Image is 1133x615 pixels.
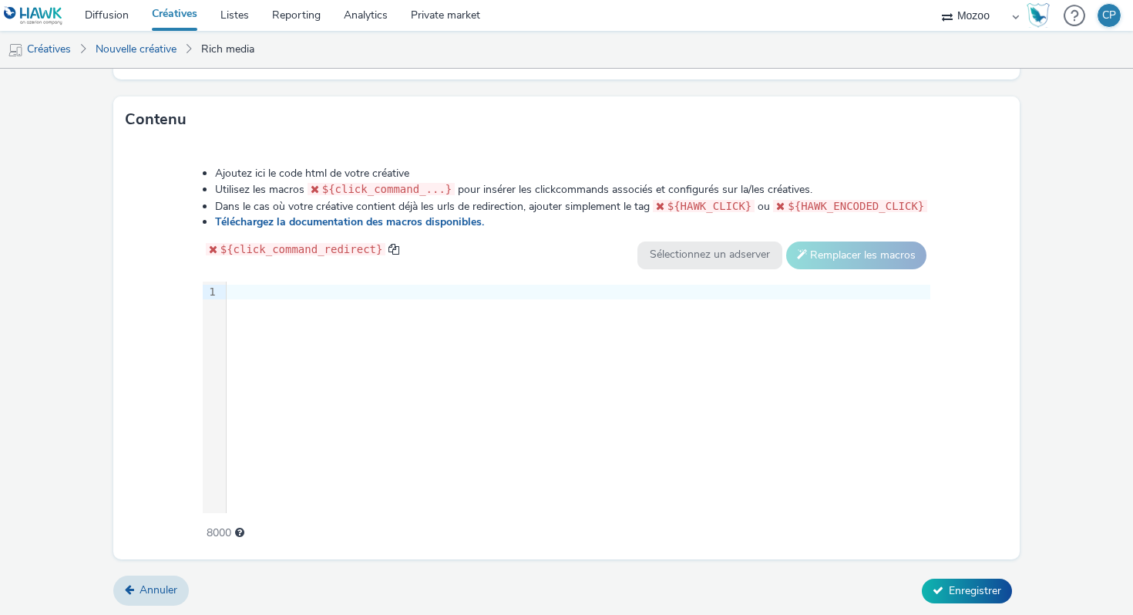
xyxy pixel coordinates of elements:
img: Hawk Academy [1027,3,1050,28]
img: mobile [8,42,23,58]
span: copy to clipboard [388,244,399,255]
button: Enregistrer [922,579,1012,603]
span: ${click_command_...} [322,183,452,195]
a: Hawk Academy [1027,3,1056,28]
a: Rich media [193,31,262,68]
li: Dans le cas où votre créative contient déjà les urls de redirection, ajouter simplement le tag ou [215,198,931,215]
span: Annuler [140,583,177,597]
div: CP [1102,4,1116,27]
a: Annuler [113,576,189,605]
span: ${HAWK_CLICK} [667,200,752,212]
h3: Contenu [125,108,187,131]
li: Utilisez les macros pour insérer les clickcommands associés et configurés sur la/les créatives. [215,181,931,198]
div: 1 [203,285,218,300]
span: ${HAWK_ENCODED_CLICK} [788,200,924,212]
span: Enregistrer [949,583,1001,598]
div: Longueur maximale conseillée 3000 caractères. [235,525,244,541]
a: Nouvelle créative [88,31,184,68]
span: 8000 [207,525,231,541]
span: ${click_command_redirect} [220,243,383,255]
a: Téléchargez la documentation des macros disponibles. [215,215,490,229]
li: Ajoutez ici le code html de votre créative [215,166,931,181]
button: Remplacer les macros [786,242,926,269]
img: undefined Logo [4,6,63,25]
